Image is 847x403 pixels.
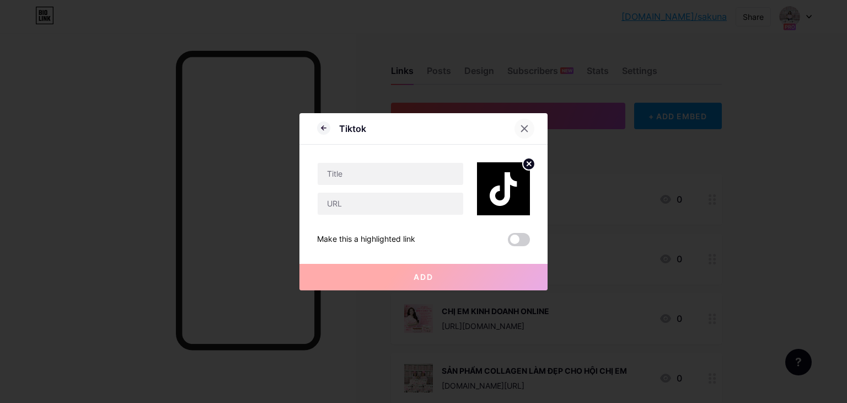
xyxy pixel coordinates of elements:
[317,233,415,246] div: Make this a highlighted link
[339,122,366,135] div: Tiktok
[318,163,463,185] input: Title
[477,162,530,215] img: link_thumbnail
[414,272,433,282] span: Add
[299,264,548,290] button: Add
[318,193,463,215] input: URL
